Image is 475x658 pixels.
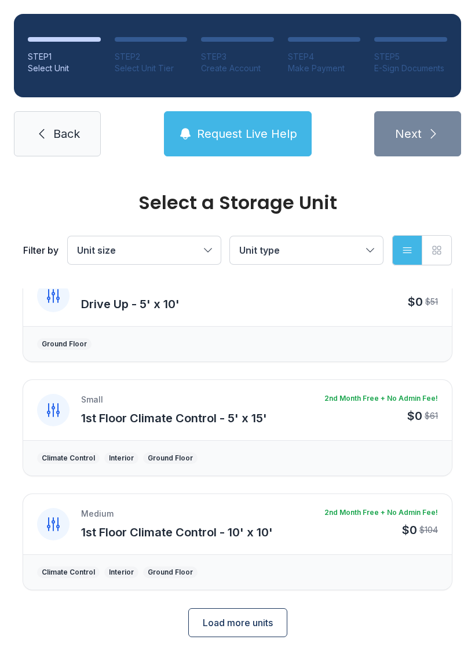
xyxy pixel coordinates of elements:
div: $0 [402,522,417,538]
div: $61 [425,410,438,422]
div: Interior [109,454,134,463]
button: Unit type [230,236,383,264]
div: Make Payment [288,63,361,74]
span: Load more units [203,616,273,630]
div: Ground Floor [42,339,87,349]
div: STEP 2 [115,51,188,63]
div: E-Sign Documents [374,63,447,74]
button: 1st Floor Climate Control - 10' x 10' [81,524,273,540]
div: Medium [81,508,114,520]
div: Select Unit Tier [115,63,188,74]
div: STEP 3 [201,51,274,63]
div: STEP 1 [28,51,101,63]
div: Select a Storage Unit [23,193,452,212]
div: STEP 4 [288,51,361,63]
span: Unit size [77,244,116,256]
button: 1st Floor Climate Control - 5' x 15' [81,410,267,426]
div: STEP 5 [374,51,447,63]
div: Ground Floor [148,568,193,577]
div: Filter by [23,243,59,257]
div: Interior [109,568,134,577]
div: $104 [419,524,438,536]
div: Ground Floor [148,454,193,463]
div: Climate Control [42,568,95,577]
div: Small [81,394,103,405]
div: $0 [408,294,423,310]
span: 1st Floor Climate Control - 5' x 15' [81,411,267,425]
span: Back [53,126,80,142]
span: Drive Up - 5' x 10' [81,297,180,311]
button: Unit size [68,236,221,264]
div: $51 [425,296,438,308]
span: Unit type [239,244,280,256]
div: Select Unit [28,63,101,74]
div: Create Account [201,63,274,74]
div: $0 [407,408,422,424]
div: 2nd Month Free + No Admin Fee! [324,394,438,403]
div: Climate Control [42,454,95,463]
span: Request Live Help [197,126,297,142]
div: 2nd Month Free + No Admin Fee! [324,508,438,517]
span: Next [395,126,422,142]
button: Drive Up - 5' x 10' [81,296,180,312]
span: 1st Floor Climate Control - 10' x 10' [81,525,273,539]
